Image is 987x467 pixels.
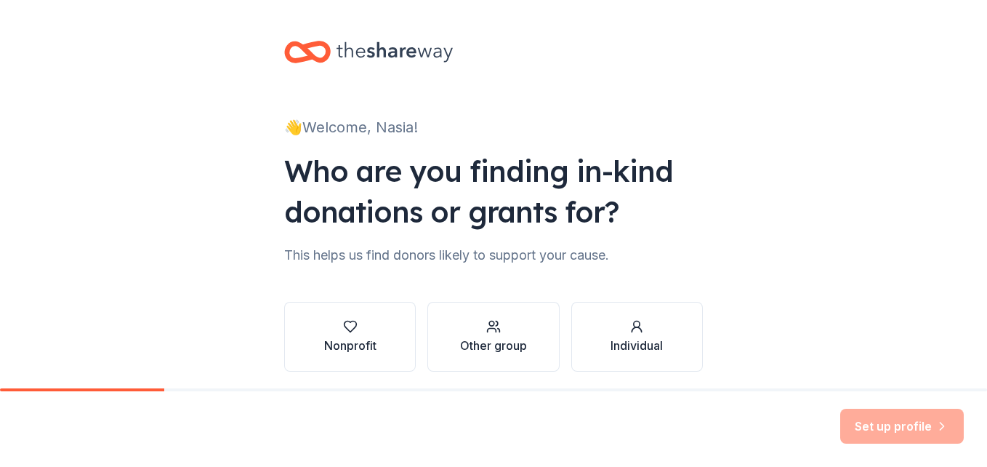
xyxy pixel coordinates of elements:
[284,302,416,372] button: Nonprofit
[284,151,703,232] div: Who are you finding in-kind donations or grants for?
[571,302,703,372] button: Individual
[427,302,559,372] button: Other group
[284,116,703,139] div: 👋 Welcome, Nasia!
[284,244,703,267] div: This helps us find donors likely to support your cause.
[611,337,663,354] div: Individual
[324,337,376,354] div: Nonprofit
[460,337,527,354] div: Other group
